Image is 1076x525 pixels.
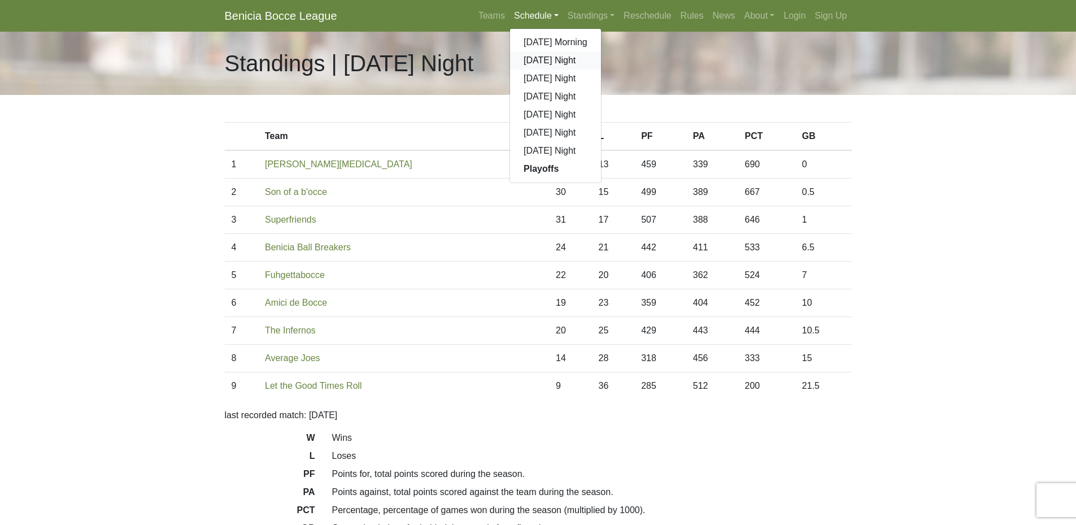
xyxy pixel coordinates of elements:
a: News [708,5,740,27]
dd: Points for, total points scored during the season. [324,467,860,481]
td: 24 [549,234,592,262]
td: 0 [795,150,852,179]
td: 429 [634,317,686,345]
td: 388 [686,206,738,234]
td: 406 [634,262,686,289]
td: 6.5 [795,234,852,262]
a: [DATE] Night [510,51,601,70]
th: PCT [738,123,795,151]
dt: L [216,449,324,467]
td: 13 [592,150,635,179]
td: 690 [738,150,795,179]
td: 7 [795,262,852,289]
a: Let the Good Times Roll [265,381,362,391]
td: 507 [634,206,686,234]
h1: Standings | [DATE] Night [225,50,474,77]
td: 443 [686,317,738,345]
td: 318 [634,345,686,372]
td: 23 [592,289,635,317]
td: 512 [686,372,738,400]
dd: Loses [324,449,860,463]
a: Superfriends [265,215,316,224]
a: Reschedule [619,5,676,27]
strong: Playoffs [524,164,559,173]
td: 200 [738,372,795,400]
a: [DATE] Night [510,70,601,88]
td: 459 [634,150,686,179]
a: [DATE] Night [510,88,601,106]
td: 646 [738,206,795,234]
dt: PA [216,485,324,504]
a: Playoffs [510,160,601,178]
td: 31 [549,206,592,234]
td: 1 [795,206,852,234]
td: 28 [592,345,635,372]
td: 1 [225,150,259,179]
dt: W [216,431,324,449]
dt: PF [216,467,324,485]
a: Sign Up [811,5,852,27]
th: PA [686,123,738,151]
td: 452 [738,289,795,317]
td: 19 [549,289,592,317]
td: 499 [634,179,686,206]
dd: Percentage, percentage of games won during the season (multiplied by 1000). [324,504,860,517]
td: 17 [592,206,635,234]
td: 30 [549,179,592,206]
td: 14 [549,345,592,372]
a: Schedule [509,5,563,27]
td: 2 [225,179,259,206]
a: Login [779,5,810,27]
td: 442 [634,234,686,262]
th: PF [634,123,686,151]
a: Son of a b'occe [265,187,327,197]
td: 20 [549,317,592,345]
td: 21.5 [795,372,852,400]
td: 10.5 [795,317,852,345]
th: GB [795,123,852,151]
td: 444 [738,317,795,345]
dt: PCT [216,504,324,522]
td: 339 [686,150,738,179]
td: 10 [795,289,852,317]
td: 6 [225,289,259,317]
td: 15 [592,179,635,206]
td: 20 [592,262,635,289]
dd: Wins [324,431,860,445]
td: 333 [738,345,795,372]
a: [DATE] Night [510,106,601,124]
a: Benicia Ball Breakers [265,242,351,252]
td: 456 [686,345,738,372]
td: 21 [592,234,635,262]
td: 25 [592,317,635,345]
td: 389 [686,179,738,206]
a: Amici de Bocce [265,298,327,307]
a: [DATE] Night [510,142,601,160]
a: [PERSON_NAME][MEDICAL_DATA] [265,159,412,169]
td: 524 [738,262,795,289]
p: last recorded match: [DATE] [225,409,852,422]
td: 362 [686,262,738,289]
td: 15 [795,345,852,372]
td: 7 [225,317,259,345]
a: Fuhgettabocce [265,270,325,280]
div: Schedule [509,28,602,183]
th: L [592,123,635,151]
a: Average Joes [265,353,320,363]
a: Standings [563,5,619,27]
th: Team [258,123,549,151]
td: 4 [225,234,259,262]
td: 8 [225,345,259,372]
a: Rules [676,5,708,27]
td: 359 [634,289,686,317]
a: Benicia Bocce League [225,5,337,27]
dd: Points against, total points scored against the team during the season. [324,485,860,499]
td: 0.5 [795,179,852,206]
td: 22 [549,262,592,289]
td: 9 [549,372,592,400]
td: 5 [225,262,259,289]
td: 667 [738,179,795,206]
td: 285 [634,372,686,400]
a: Teams [474,5,509,27]
td: 411 [686,234,738,262]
